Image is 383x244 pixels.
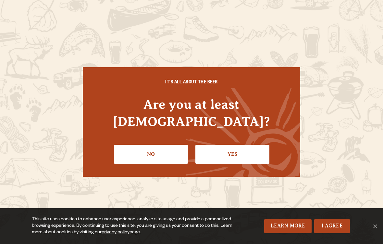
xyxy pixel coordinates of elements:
[102,230,130,235] a: privacy policy
[114,145,188,164] a: No
[314,219,350,233] a: I Agree
[264,219,312,233] a: Learn More
[32,216,242,236] div: This site uses cookies to enhance user experience, analyze site usage and provide a personalized ...
[195,145,269,164] a: Confirm I'm 21 or older
[96,80,287,86] h6: IT'S ALL ABOUT THE BEER
[372,223,378,229] span: No
[96,96,287,130] h4: Are you at least [DEMOGRAPHIC_DATA]?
